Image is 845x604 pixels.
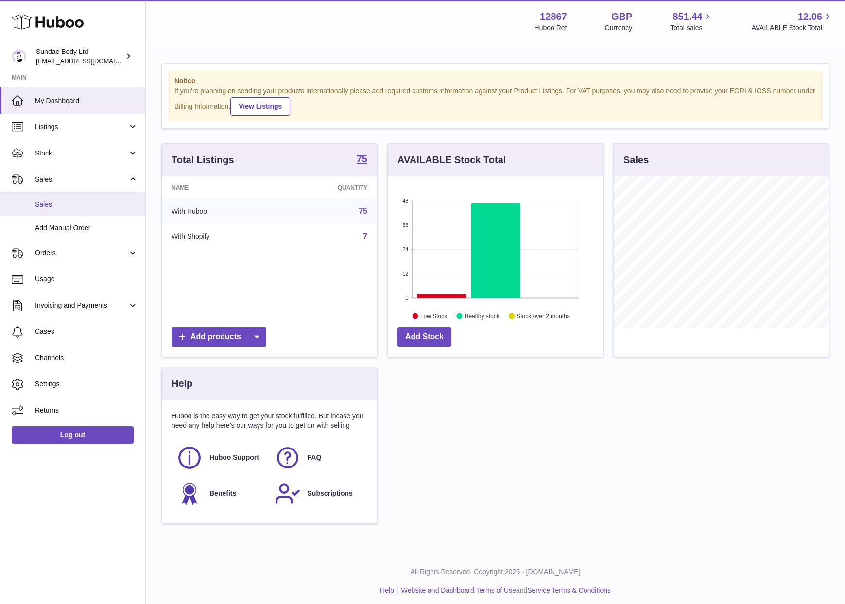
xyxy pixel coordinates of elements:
span: Stock [35,149,128,158]
a: Website and Dashboard Terms of Use [401,587,516,594]
a: Add Stock [397,327,451,347]
th: Name [162,176,278,199]
li: and [398,586,611,595]
p: Huboo is the easy way to get your stock fulfilled. But incase you need any help here's our ways f... [172,412,367,430]
text: 24 [402,246,408,252]
a: FAQ [275,445,363,471]
span: Returns [35,406,138,415]
span: FAQ [308,453,322,462]
a: 851.44 Total sales [670,10,713,33]
h3: Sales [623,154,649,167]
span: Usage [35,275,138,284]
a: Benefits [176,481,265,507]
span: Cases [35,327,138,336]
span: [EMAIL_ADDRESS][DOMAIN_NAME] [36,57,143,65]
td: With Huboo [162,199,278,224]
span: Huboo Support [209,453,259,462]
span: Benefits [209,489,236,498]
text: 0 [405,295,408,301]
span: Channels [35,353,138,362]
span: Subscriptions [308,489,353,498]
span: Sales [35,175,128,184]
a: Help [380,587,394,594]
a: Log out [12,426,134,444]
h3: Total Listings [172,154,234,167]
span: Settings [35,380,138,389]
td: With Shopify [162,224,278,249]
a: 75 [357,154,367,166]
a: Huboo Support [176,445,265,471]
strong: 75 [357,154,367,164]
span: AVAILABLE Stock Total [751,23,833,33]
div: Huboo Ref [535,23,567,33]
div: Sundae Body Ltd [36,47,123,66]
text: Stock over 2 months [517,312,569,319]
span: Add Manual Order [35,224,138,233]
strong: 12867 [540,10,567,23]
text: 12 [402,271,408,276]
text: 48 [402,198,408,204]
p: All Rights Reserved. Copyright 2025 - [DOMAIN_NAME] [154,568,837,577]
a: Service Terms & Conditions [527,587,611,594]
a: Subscriptions [275,481,363,507]
text: Low Stock [420,312,448,319]
span: Total sales [670,23,713,33]
div: If you're planning on sending your products internationally please add required customs informati... [174,86,816,116]
h3: AVAILABLE Stock Total [397,154,506,167]
text: Healthy stock [465,312,500,319]
span: My Dashboard [35,96,138,105]
th: Quantity [278,176,377,199]
a: 12.06 AVAILABLE Stock Total [751,10,833,33]
a: 75 [359,207,367,215]
div: Currency [605,23,633,33]
strong: Notice [174,76,816,86]
span: 851.44 [673,10,702,23]
span: Invoicing and Payments [35,301,128,310]
a: Add products [172,327,266,347]
a: 7 [363,232,367,241]
img: kirstie@sundaebody.com [12,49,26,64]
span: 12.06 [798,10,822,23]
span: Orders [35,248,128,258]
span: Listings [35,122,128,132]
text: 36 [402,222,408,228]
span: Sales [35,200,138,209]
strong: GBP [611,10,632,23]
a: View Listings [230,97,290,116]
h3: Help [172,377,192,390]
